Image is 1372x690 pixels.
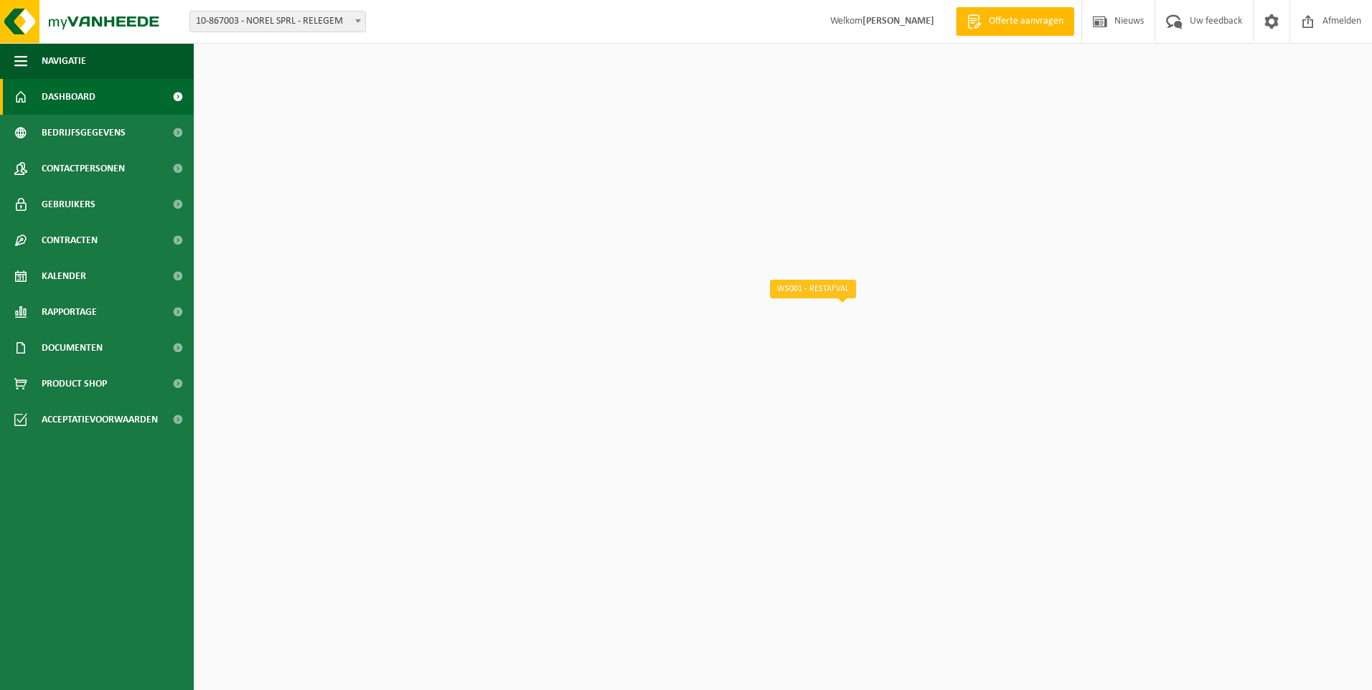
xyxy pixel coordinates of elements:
[42,151,125,186] span: Contactpersonen
[42,294,97,330] span: Rapportage
[42,222,98,258] span: Contracten
[190,11,365,32] span: 10-867003 - NOREL SPRL - RELEGEM
[189,11,366,32] span: 10-867003 - NOREL SPRL - RELEGEM
[985,14,1067,29] span: Offerte aanvragen
[42,258,86,294] span: Kalender
[42,43,86,79] span: Navigatie
[863,16,934,27] strong: [PERSON_NAME]
[42,366,107,402] span: Product Shop
[42,402,158,438] span: Acceptatievoorwaarden
[42,79,95,115] span: Dashboard
[42,330,103,366] span: Documenten
[42,186,95,222] span: Gebruikers
[42,115,126,151] span: Bedrijfsgegevens
[956,7,1074,36] a: Offerte aanvragen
